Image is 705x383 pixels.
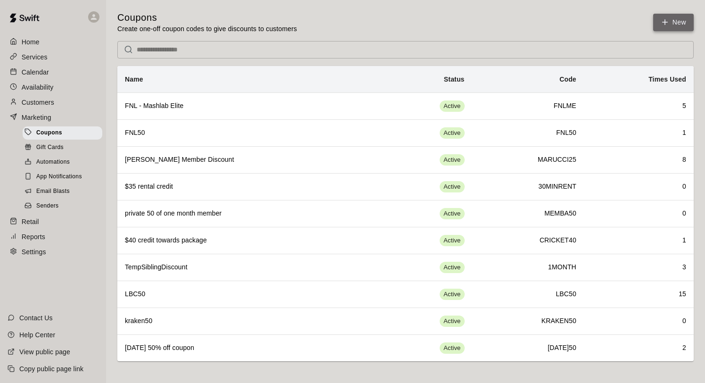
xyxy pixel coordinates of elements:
h6: 2 [591,343,686,353]
p: Copy public page link [19,364,83,374]
span: Active [440,236,464,245]
b: Name [125,75,143,83]
span: Automations [36,158,70,167]
h6: 0 [591,316,686,326]
a: Availability [8,80,98,94]
div: Gift Cards [23,141,102,154]
h6: FNL50 [125,128,369,138]
a: App Notifications [23,170,106,184]
h6: LBC50 [125,289,369,300]
h6: $35 rental credit [125,182,369,192]
p: Home [22,37,40,47]
p: Availability [22,83,54,92]
a: Services [8,50,98,64]
a: Coupons [23,125,106,140]
p: View public page [19,347,70,357]
a: Marketing [8,110,98,125]
span: Active [440,102,464,111]
span: Active [440,129,464,138]
table: simple table [117,66,694,361]
h5: Coupons [117,11,297,24]
span: Active [440,290,464,299]
span: Coupons [36,128,62,138]
a: Home [8,35,98,49]
h6: [PERSON_NAME] Member Discount [125,155,369,165]
a: Settings [8,245,98,259]
span: Email Blasts [36,187,70,196]
h6: MEMBA50 [480,208,576,219]
p: Marketing [22,113,51,122]
p: Calendar [22,67,49,77]
h6: 5 [591,101,686,111]
p: Customers [22,98,54,107]
button: New [653,14,694,31]
h6: 15 [591,289,686,300]
h6: 0 [591,208,686,219]
h6: $40 credit towards package [125,235,369,246]
h6: 1 [591,235,686,246]
a: Gift Cards [23,140,106,155]
h6: [DATE]50 [480,343,576,353]
h6: MARUCCI25 [480,155,576,165]
div: Email Blasts [23,185,102,198]
span: App Notifications [36,172,82,182]
span: Active [440,209,464,218]
h6: 3 [591,262,686,273]
span: Active [440,156,464,165]
span: Senders [36,201,59,211]
b: Code [559,75,576,83]
span: Active [440,263,464,272]
h6: 1MONTH [480,262,576,273]
h6: 0 [591,182,686,192]
h6: 30MINRENT [480,182,576,192]
div: Automations [23,156,102,169]
a: Email Blasts [23,184,106,199]
h6: LBC50 [480,289,576,300]
span: Active [440,183,464,191]
a: Reports [8,230,98,244]
div: Senders [23,200,102,213]
p: Reports [22,232,45,241]
p: Services [22,52,48,62]
h6: FNLME [480,101,576,111]
b: Times Used [648,75,686,83]
h6: kraken50 [125,316,369,326]
a: Automations [23,155,106,170]
div: Coupons [23,126,102,140]
h6: TempSiblingDiscount [125,262,369,273]
p: Create one-off coupon codes to give discounts to customers [117,24,297,33]
h6: 1 [591,128,686,138]
div: App Notifications [23,170,102,183]
h6: FNL - Mashlab Elite [125,101,369,111]
p: Retail [22,217,39,226]
span: Active [440,317,464,326]
h6: [DATE] 50% off coupon [125,343,369,353]
p: Help Center [19,330,55,340]
h6: private 50 of one month member [125,208,369,219]
h6: FNL50 [480,128,576,138]
b: Status [444,75,465,83]
p: Contact Us [19,313,53,323]
p: Settings [22,247,46,257]
a: Calendar [8,65,98,79]
h6: KRAKEN50 [480,316,576,326]
a: Retail [8,215,98,229]
a: Customers [8,95,98,109]
span: Gift Cards [36,143,64,152]
span: Active [440,344,464,353]
h6: CRICKET40 [480,235,576,246]
h6: 8 [591,155,686,165]
a: Senders [23,199,106,214]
